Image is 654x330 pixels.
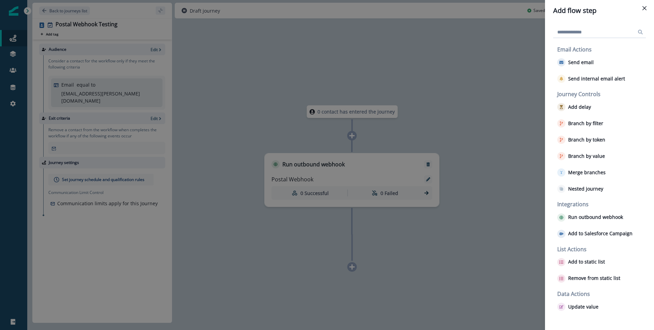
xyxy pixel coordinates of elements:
[557,103,591,111] button: Add delay
[557,303,598,311] button: Update value
[553,5,646,16] div: Add flow step
[568,153,605,159] p: Branch by value
[557,291,646,297] h2: Data Actions
[557,213,623,222] button: Run outbound webhook
[568,76,625,82] p: Send internal email alert
[557,136,605,144] button: Branch by token
[568,304,598,310] p: Update value
[557,246,646,253] h2: List Actions
[557,201,646,208] h2: Integrations
[568,259,605,265] p: Add to static list
[568,231,633,237] p: Add to Salesforce Campaign
[557,152,605,160] button: Branch by value
[568,214,623,220] p: Run outbound webhook
[568,275,620,281] p: Remove from static list
[557,185,603,193] button: Nested journey
[568,137,605,143] p: Branch by token
[568,170,606,176] p: Merge branches
[557,46,646,53] h2: Email Actions
[557,119,603,127] button: Branch by filter
[557,230,633,238] button: Add to Salesforce Campaign
[568,104,591,110] p: Add delay
[557,168,606,177] button: Merge branches
[568,60,594,65] p: Send email
[568,186,603,192] p: Nested journey
[557,91,646,97] h2: Journey Controls
[557,274,620,283] button: Remove from static list
[557,258,605,266] button: Add to static list
[557,75,625,83] button: Send internal email alert
[557,58,594,66] button: Send email
[639,3,650,14] button: Close
[568,121,603,126] p: Branch by filter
